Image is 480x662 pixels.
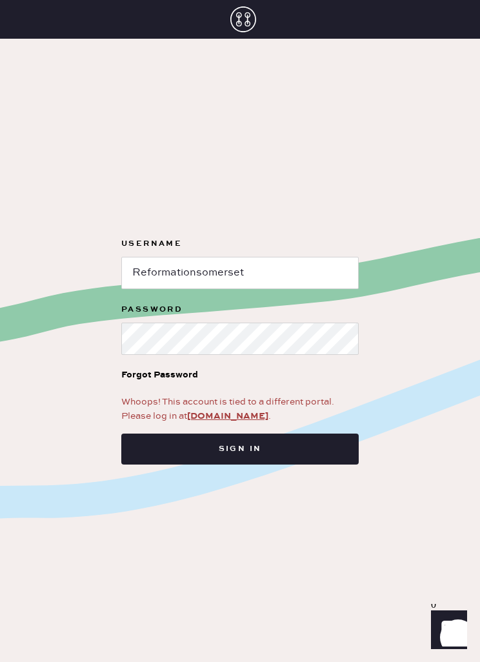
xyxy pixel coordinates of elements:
div: Whoops! This account is tied to a different portal. Please log in at . [121,395,359,423]
input: e.g. john@doe.com [121,257,359,289]
div: Forgot Password [121,368,198,382]
a: Forgot Password [121,355,198,395]
label: Username [121,236,359,252]
iframe: Front Chat [419,604,474,659]
label: Password [121,302,359,317]
button: Sign in [121,434,359,465]
a: [DOMAIN_NAME] [187,410,268,422]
